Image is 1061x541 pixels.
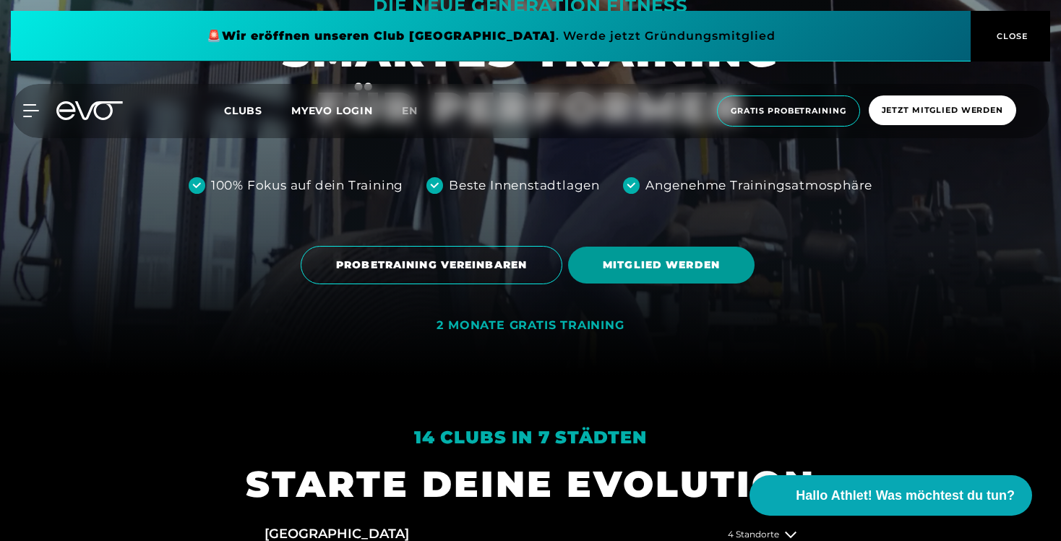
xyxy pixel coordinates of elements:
[211,176,403,195] div: 100% Fokus auf dein Training
[224,103,291,117] a: Clubs
[728,529,779,539] span: 4 Standorte
[993,30,1028,43] span: CLOSE
[864,95,1021,127] a: Jetzt Mitglied werden
[645,176,872,195] div: Angenehme Trainingsatmosphäre
[796,486,1015,506] span: Hallo Athlet! Was möchtest du tun?
[402,103,435,119] a: en
[568,236,760,294] a: MITGLIED WERDEN
[224,104,262,117] span: Clubs
[336,257,527,273] span: PROBETRAINING VEREINBAREN
[414,427,647,448] em: 14 Clubs in 7 Städten
[449,176,600,195] div: Beste Innenstadtlagen
[749,475,1032,516] button: Hallo Athlet! Was möchtest du tun?
[291,104,373,117] a: MYEVO LOGIN
[437,318,624,333] div: 2 MONATE GRATIS TRAINING
[603,257,720,273] span: MITGLIED WERDEN
[713,95,864,127] a: Gratis Probetraining
[731,105,846,117] span: Gratis Probetraining
[971,11,1050,61] button: CLOSE
[246,461,815,508] h1: STARTE DEINE EVOLUTION
[882,104,1003,116] span: Jetzt Mitglied werden
[301,235,568,295] a: PROBETRAINING VEREINBAREN
[402,104,418,117] span: en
